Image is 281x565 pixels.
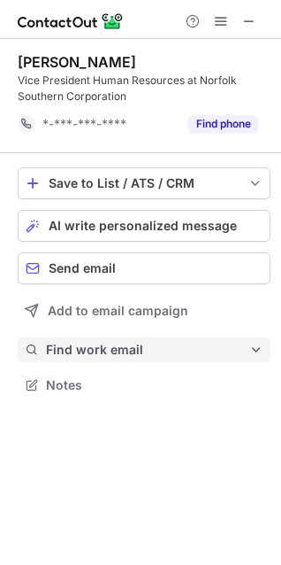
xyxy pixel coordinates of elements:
[49,219,237,233] span: AI write personalized message
[18,167,270,199] button: save-profile-one-click
[49,176,239,190] div: Save to List / ATS / CRM
[18,295,270,327] button: Add to email campaign
[18,252,270,284] button: Send email
[188,115,258,133] button: Reveal Button
[18,73,270,104] div: Vice President Human Resources at Norfolk Southern Corporation
[46,342,249,358] span: Find work email
[18,11,124,32] img: ContactOut v5.3.10
[48,304,188,318] span: Add to email campaign
[18,210,270,242] button: AI write personalized message
[46,377,263,393] span: Notes
[49,261,116,275] span: Send email
[18,373,270,398] button: Notes
[18,53,136,71] div: [PERSON_NAME]
[18,337,270,362] button: Find work email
